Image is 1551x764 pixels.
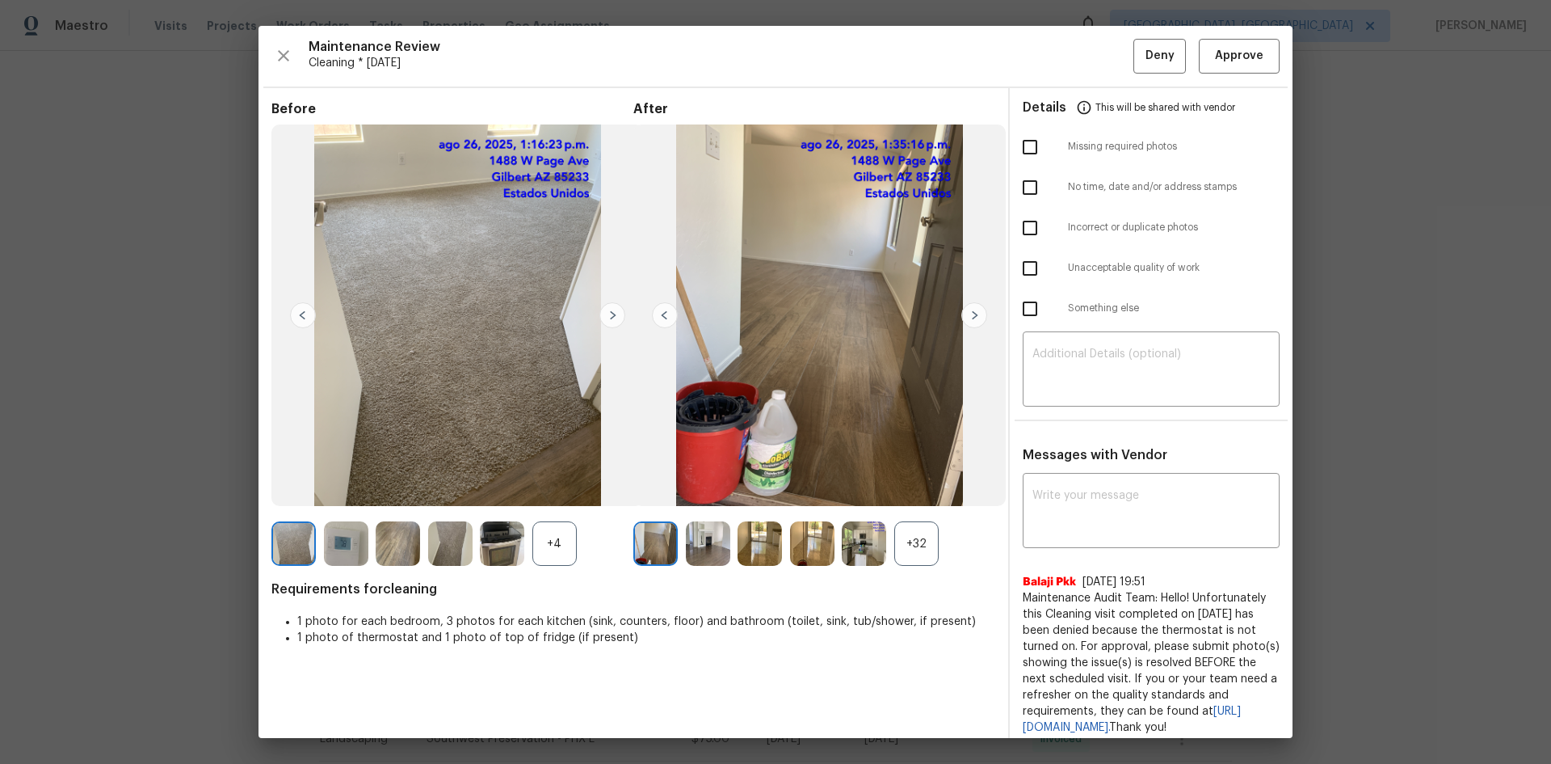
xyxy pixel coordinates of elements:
span: Details [1023,88,1066,127]
img: right-chevron-button-url [961,302,987,328]
span: No time, date and/or address stamps [1068,180,1280,194]
span: Messages with Vendor [1023,449,1167,462]
button: Deny [1133,39,1186,74]
span: Something else [1068,302,1280,315]
img: left-chevron-button-url [290,302,316,328]
span: Balaji Pkk [1023,574,1076,590]
span: [DATE] 19:51 [1082,576,1145,588]
span: Requirements for cleaning [271,581,995,597]
div: +4 [532,521,577,566]
button: Approve [1199,39,1280,74]
span: Incorrect or duplicate photos [1068,221,1280,234]
span: Missing required photos [1068,140,1280,154]
span: This will be shared with vendor [1095,88,1235,127]
li: 1 photo of thermostat and 1 photo of top of fridge (if present) [297,630,995,646]
span: Maintenance Review [309,39,1133,55]
span: Deny [1145,46,1175,66]
span: Unacceptable quality of work [1068,261,1280,275]
div: No time, date and/or address stamps [1010,167,1292,208]
img: left-chevron-button-url [652,302,678,328]
li: 1 photo for each bedroom, 3 photos for each kitchen (sink, counters, floor) and bathroom (toilet,... [297,614,995,630]
span: After [633,101,995,117]
img: right-chevron-button-url [599,302,625,328]
span: Maintenance Audit Team: Hello! Unfortunately this Cleaning visit completed on [DATE] has been den... [1023,590,1280,736]
div: Missing required photos [1010,127,1292,167]
span: Before [271,101,633,117]
div: +32 [894,521,939,566]
span: Cleaning * [DATE] [309,55,1133,71]
div: Incorrect or duplicate photos [1010,208,1292,248]
div: Unacceptable quality of work [1010,248,1292,289]
div: Something else [1010,289,1292,329]
a: [URL][DOMAIN_NAME]. [1023,706,1241,733]
span: Approve [1215,46,1263,66]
